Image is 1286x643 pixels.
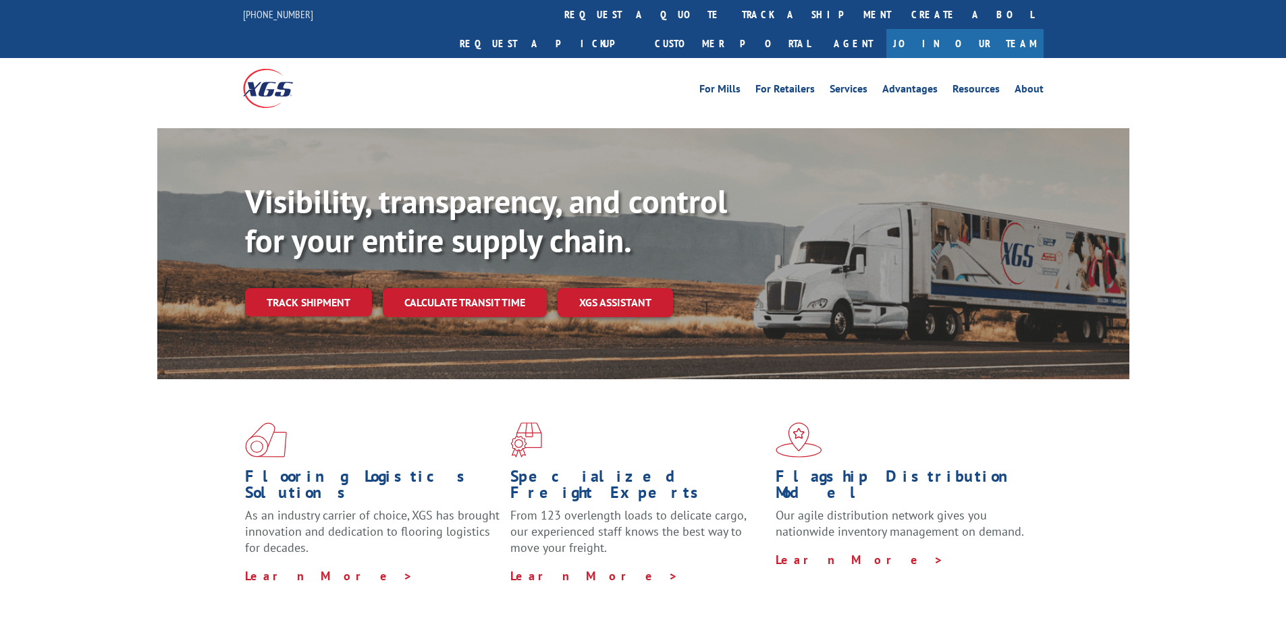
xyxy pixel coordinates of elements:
h1: Specialized Freight Experts [510,468,766,507]
a: Services [830,84,867,99]
img: xgs-icon-flagship-distribution-model-red [776,422,822,457]
img: xgs-icon-focused-on-flooring-red [510,422,542,457]
a: Customer Portal [645,29,820,58]
a: For Retailers [755,84,815,99]
a: XGS ASSISTANT [558,288,673,317]
p: From 123 overlength loads to delicate cargo, our experienced staff knows the best way to move you... [510,507,766,567]
h1: Flooring Logistics Solutions [245,468,500,507]
a: Request a pickup [450,29,645,58]
span: As an industry carrier of choice, XGS has brought innovation and dedication to flooring logistics... [245,507,500,555]
a: [PHONE_NUMBER] [243,7,313,21]
a: Track shipment [245,288,372,316]
h1: Flagship Distribution Model [776,468,1031,507]
a: Learn More > [510,568,678,584]
a: Learn More > [776,552,944,567]
b: Visibility, transparency, and control for your entire supply chain. [245,180,727,261]
a: Learn More > [245,568,413,584]
a: Join Our Team [886,29,1044,58]
a: Advantages [882,84,938,99]
img: xgs-icon-total-supply-chain-intelligence-red [245,422,287,457]
span: Our agile distribution network gives you nationwide inventory management on demand. [776,507,1024,539]
a: Agent [820,29,886,58]
a: Resources [953,84,1000,99]
a: About [1015,84,1044,99]
a: For Mills [699,84,741,99]
a: Calculate transit time [383,288,547,317]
